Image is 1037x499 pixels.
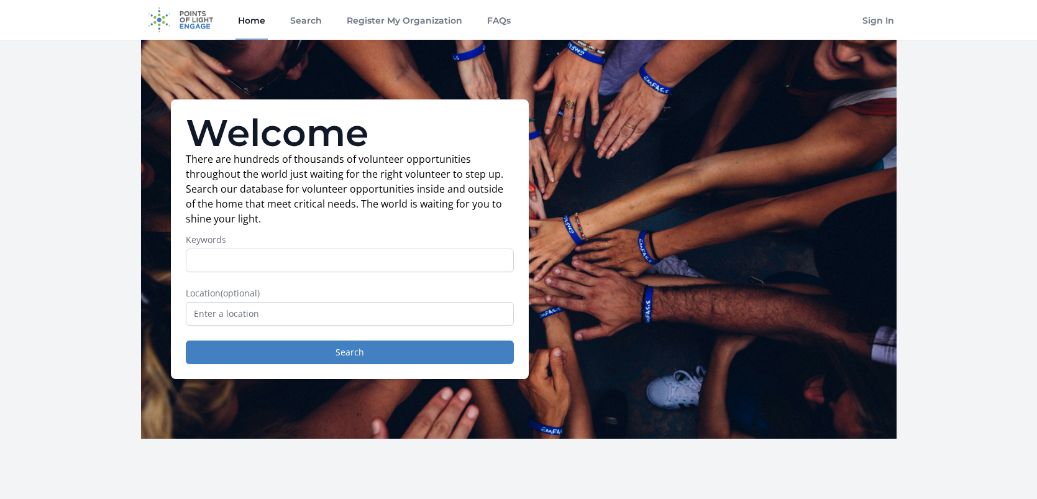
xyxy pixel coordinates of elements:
input: Enter a location [186,302,514,326]
label: Keywords [186,234,514,246]
h1: Welcome [186,114,514,152]
button: Search [186,341,514,364]
label: Location [186,287,514,300]
span: (optional) [221,287,260,299]
p: There are hundreds of thousands of volunteer opportunities throughout the world just waiting for ... [186,152,514,226]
